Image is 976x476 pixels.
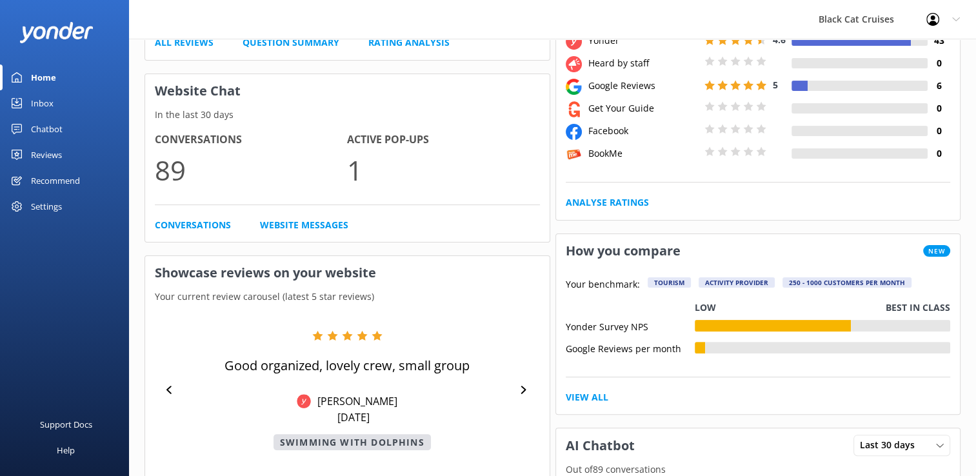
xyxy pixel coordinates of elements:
span: 5 [773,79,778,91]
span: New [923,245,950,257]
a: Analyse Ratings [566,195,649,210]
div: Support Docs [40,412,92,437]
div: Inbox [31,90,54,116]
div: Heard by staff [585,56,701,70]
div: Home [31,64,56,90]
h3: Showcase reviews on your website [145,256,550,290]
div: Yonder [585,34,701,48]
a: Rating Analysis [368,35,450,50]
h4: 43 [928,34,950,48]
h3: How you compare [556,234,690,268]
h4: 0 [928,124,950,138]
p: Best in class [886,301,950,315]
div: Google Reviews per month [566,342,695,353]
h3: AI Chatbot [556,429,644,462]
a: Question Summary [243,35,339,50]
h4: 0 [928,101,950,115]
div: 250 - 1000 customers per month [782,277,911,288]
p: Low [695,301,716,315]
img: Yonder [297,394,311,408]
a: View All [566,390,608,404]
a: All Reviews [155,35,214,50]
p: [DATE] [337,410,370,424]
div: Get Your Guide [585,101,701,115]
div: Google Reviews [585,79,701,93]
span: 4.6 [773,34,786,46]
div: Facebook [585,124,701,138]
h4: Conversations [155,132,347,148]
h3: Website Chat [145,74,550,108]
h4: 0 [928,146,950,161]
span: Last 30 days [860,438,922,452]
div: Recommend [31,168,80,193]
p: 1 [347,148,539,192]
div: Yonder Survey NPS [566,320,695,332]
p: Swimming with Dolphins [274,434,431,450]
a: Website Messages [260,218,348,232]
h4: 0 [928,56,950,70]
div: Activity Provider [699,277,775,288]
p: [PERSON_NAME] [311,394,397,408]
p: Your current review carousel (latest 5 star reviews) [145,290,550,304]
div: Chatbot [31,116,63,142]
p: 89 [155,148,347,192]
p: Your benchmark: [566,277,640,293]
div: Tourism [648,277,691,288]
a: Conversations [155,218,231,232]
p: Good organized, lovely crew, small group [224,357,470,375]
div: BookMe [585,146,701,161]
img: yonder-white-logo.png [19,22,94,43]
div: Reviews [31,142,62,168]
div: Settings [31,193,62,219]
h4: 6 [928,79,950,93]
h4: Active Pop-ups [347,132,539,148]
p: In the last 30 days [145,108,550,122]
div: Help [57,437,75,463]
